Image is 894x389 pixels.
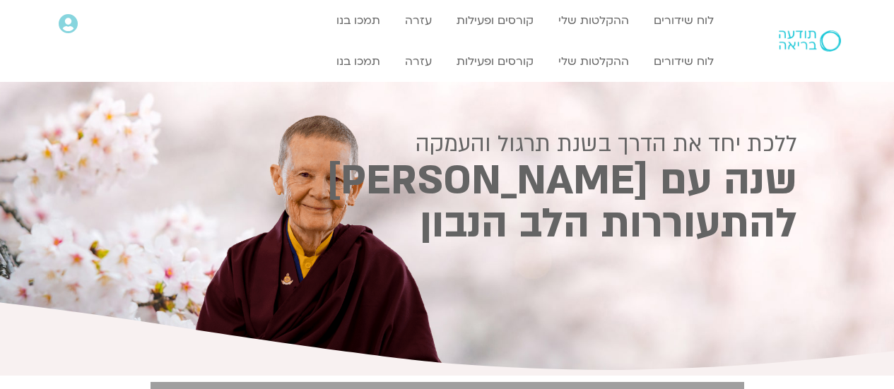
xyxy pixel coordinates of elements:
a: לוח שידורים [647,7,721,34]
a: קורסים ופעילות [449,7,541,34]
h2: ללכת יחד את הדרך בשנת תרגול והעמקה [98,131,797,157]
a: ההקלטות שלי [551,48,636,75]
a: תמכו בנו [329,7,387,34]
a: לוח שידורים [647,48,721,75]
a: עזרה [398,7,439,34]
img: תודעה בריאה [779,30,841,52]
h2: להתעוררות הלב הנבון [98,205,797,243]
a: תמכו בנו [329,48,387,75]
a: קורסים ופעילות [449,48,541,75]
a: עזרה [398,48,439,75]
h2: שנה עם [PERSON_NAME] [98,162,797,200]
a: ההקלטות שלי [551,7,636,34]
